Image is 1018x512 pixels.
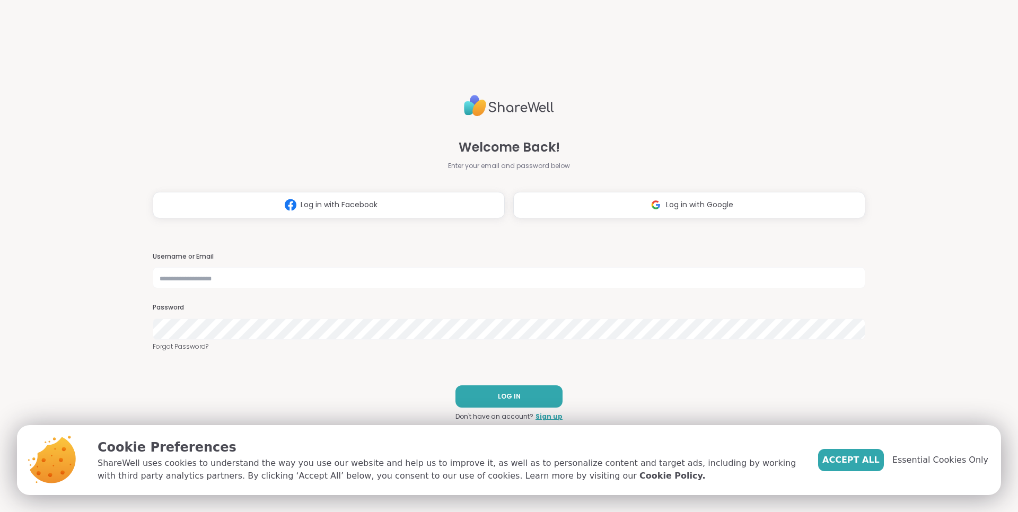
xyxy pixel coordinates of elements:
[639,470,705,482] a: Cookie Policy.
[153,342,865,351] a: Forgot Password?
[818,449,884,471] button: Accept All
[98,438,801,457] p: Cookie Preferences
[153,252,865,261] h3: Username or Email
[892,454,988,466] span: Essential Cookies Only
[536,412,563,421] a: Sign up
[153,192,505,218] button: Log in with Facebook
[822,454,880,466] span: Accept All
[646,195,666,215] img: ShareWell Logomark
[448,161,570,171] span: Enter your email and password below
[513,192,865,218] button: Log in with Google
[98,457,801,482] p: ShareWell uses cookies to understand the way you use our website and help us to improve it, as we...
[455,385,563,408] button: LOG IN
[666,199,733,210] span: Log in with Google
[498,392,521,401] span: LOG IN
[153,303,865,312] h3: Password
[301,199,378,210] span: Log in with Facebook
[459,138,560,157] span: Welcome Back!
[455,412,533,421] span: Don't have an account?
[280,195,301,215] img: ShareWell Logomark
[464,91,554,121] img: ShareWell Logo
